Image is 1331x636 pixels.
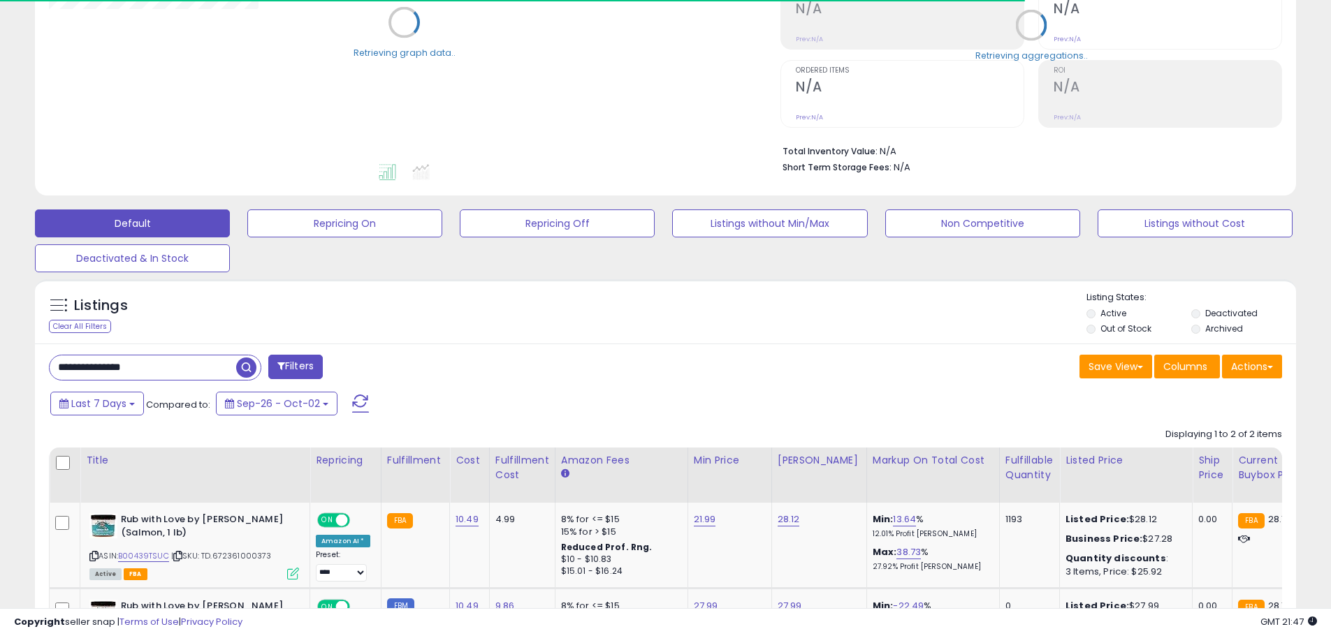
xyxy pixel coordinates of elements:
[71,397,126,411] span: Last 7 Days
[873,453,994,468] div: Markup on Total Cost
[456,512,479,526] a: 10.49
[1154,355,1220,378] button: Columns
[14,616,242,629] div: seller snap | |
[561,565,677,577] div: $15.01 - $16.24
[893,599,924,613] a: -22.49
[1100,323,1151,334] label: Out of Stock
[893,512,916,526] a: 13.64
[319,515,336,526] span: ON
[561,526,677,538] div: 15% for > $15
[1065,599,1129,612] b: Listed Price:
[873,512,894,526] b: Min:
[1065,533,1181,545] div: $27.28
[387,513,413,528] small: FBA
[873,545,897,559] b: Max:
[124,568,147,580] span: FBA
[873,562,989,572] p: 27.92% Profit [PERSON_NAME]
[495,453,549,482] div: Fulfillment Cost
[1165,428,1282,441] div: Displaying 1 to 2 of 2 items
[237,397,320,411] span: Sep-26 - Oct-02
[35,209,230,237] button: Default
[873,513,989,539] div: %
[1222,355,1282,378] button: Actions
[1065,552,1181,565] div: :
[1098,209,1293,237] button: Listings without Cost
[694,599,718,613] a: 27.99
[561,453,682,468] div: Amazon Fees
[86,453,304,468] div: Title
[121,600,291,629] b: Rub with Love by [PERSON_NAME] (Salmon, 1 lb)
[316,453,375,468] div: Repricing
[118,550,169,562] a: B00439TSUC
[1065,532,1142,545] b: Business Price:
[49,320,111,333] div: Clear All Filters
[885,209,1080,237] button: Non Competitive
[1065,513,1181,526] div: $28.12
[873,599,894,612] b: Min:
[316,550,370,582] div: Preset:
[1198,600,1221,612] div: 0.00
[1065,565,1181,578] div: 3 Items, Price: $25.92
[495,513,544,526] div: 4.99
[1100,307,1126,319] label: Active
[35,244,230,272] button: Deactivated & In Stock
[319,600,336,612] span: ON
[1238,513,1264,528] small: FBA
[74,296,128,316] h5: Listings
[348,600,370,612] span: OFF
[561,554,677,565] div: $10 - $10.83
[171,550,272,561] span: | SKU: TD.672361000373
[181,615,242,628] a: Privacy Policy
[1268,512,1290,526] span: 28.12
[1238,600,1264,615] small: FBA
[1086,291,1296,304] p: Listing States:
[119,615,179,628] a: Terms of Use
[268,355,323,379] button: Filters
[896,545,921,559] a: 38.73
[873,600,989,626] div: %
[873,529,989,539] p: 12.01% Profit [PERSON_NAME]
[778,599,802,613] a: 27.99
[778,512,800,526] a: 28.12
[1005,600,1049,612] div: 0
[1065,552,1166,565] b: Quantity discounts
[89,513,117,538] img: 51fKrmB-u+L._SL40_.jpg
[316,535,370,547] div: Amazon AI *
[89,513,299,578] div: ASIN:
[1163,360,1207,374] span: Columns
[460,209,655,237] button: Repricing Off
[1205,307,1258,319] label: Deactivated
[694,453,766,468] div: Min Price
[89,568,122,580] span: All listings currently available for purchase on Amazon
[89,600,117,625] img: 51fKrmB-u+L._SL40_.jpg
[561,513,677,526] div: 8% for <= $15
[561,541,653,553] b: Reduced Prof. Rng.
[14,615,65,628] strong: Copyright
[387,598,414,613] small: FBM
[146,398,210,411] span: Compared to:
[561,468,569,480] small: Amazon Fees.
[1268,599,1290,612] span: 28.12
[1198,453,1226,482] div: Ship Price
[1198,513,1221,526] div: 0.00
[50,392,144,415] button: Last 7 Days
[694,512,716,526] a: 21.99
[348,515,370,526] span: OFF
[672,209,867,237] button: Listings without Min/Max
[1065,600,1181,612] div: $27.99
[495,599,515,613] a: 9.86
[1260,615,1317,628] span: 2025-10-10 21:47 GMT
[1005,513,1049,526] div: 1193
[121,513,291,542] b: Rub with Love by [PERSON_NAME] (Salmon, 1 lb)
[247,209,442,237] button: Repricing On
[354,46,456,59] div: Retrieving graph data..
[975,49,1088,61] div: Retrieving aggregations..
[456,453,483,468] div: Cost
[387,453,444,468] div: Fulfillment
[1238,453,1310,482] div: Current Buybox Price
[1065,512,1129,526] b: Listed Price:
[1005,453,1054,482] div: Fulfillable Quantity
[456,599,479,613] a: 10.49
[1065,453,1186,468] div: Listed Price
[873,546,989,572] div: %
